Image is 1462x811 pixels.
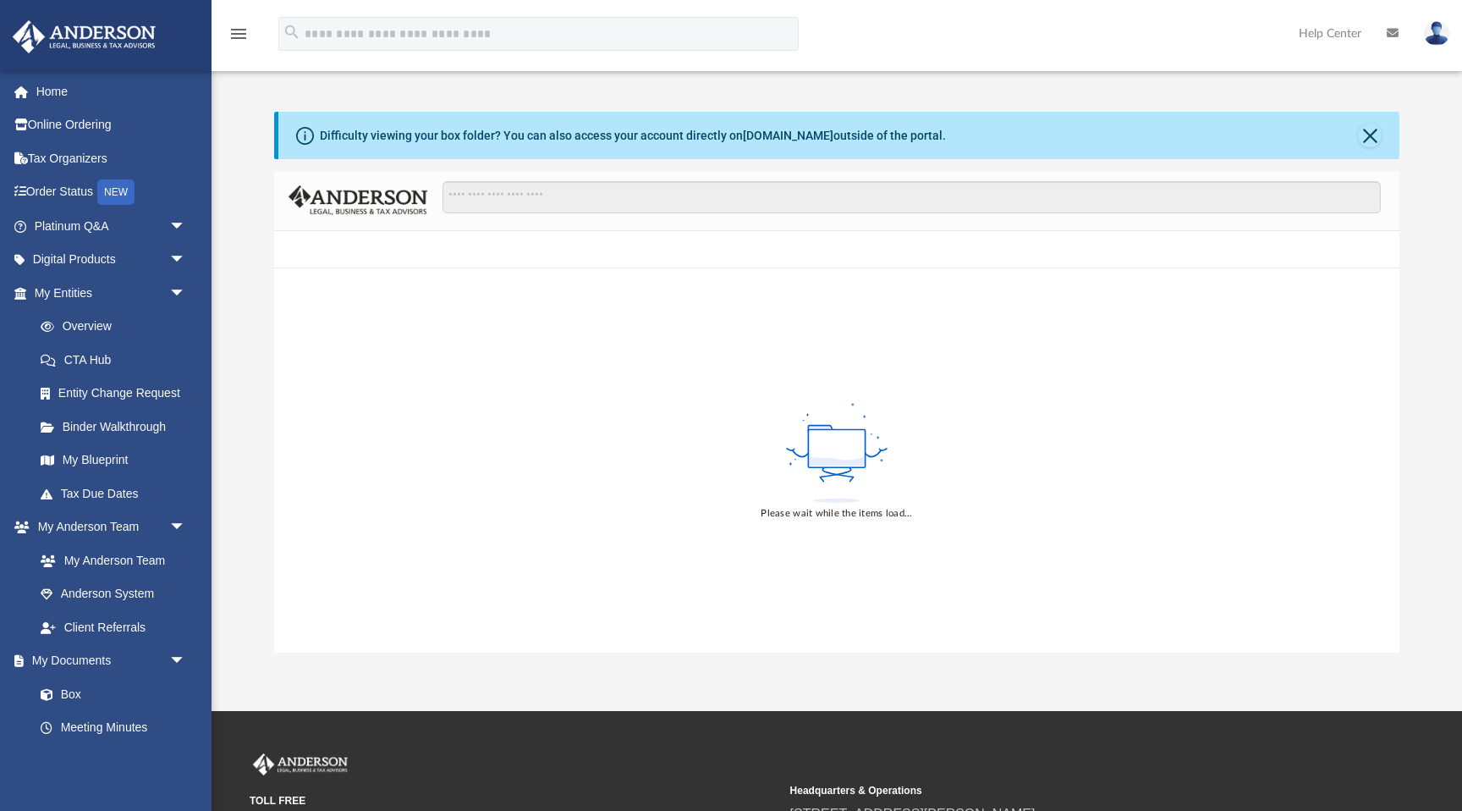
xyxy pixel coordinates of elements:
a: Home [12,74,212,108]
a: Box [24,677,195,711]
a: Overview [24,310,212,344]
i: menu [228,24,249,44]
span: arrow_drop_down [169,276,203,311]
a: Entity Change Request [24,377,212,411]
button: Close [1358,124,1382,147]
span: arrow_drop_down [169,243,203,278]
a: My Documentsarrow_drop_down [12,644,203,678]
a: My Blueprint [24,444,203,477]
img: Anderson Advisors Platinum Portal [250,753,351,775]
img: Anderson Advisors Platinum Portal [8,20,161,53]
a: Binder Walkthrough [24,410,212,444]
div: NEW [97,179,135,205]
i: search [283,23,301,41]
a: [DOMAIN_NAME] [743,129,833,142]
a: Anderson System [24,577,203,611]
a: Online Ordering [12,108,212,142]
div: Please wait while the items load... [761,506,912,521]
a: My Anderson Teamarrow_drop_down [12,510,203,544]
a: Digital Productsarrow_drop_down [12,243,212,277]
a: Tax Due Dates [24,477,212,510]
a: Client Referrals [24,610,203,644]
a: Meeting Minutes [24,711,203,745]
span: arrow_drop_down [169,209,203,244]
a: My Anderson Team [24,543,195,577]
div: Difficulty viewing your box folder? You can also access your account directly on outside of the p... [320,127,946,145]
a: Order StatusNEW [12,175,212,210]
a: Tax Organizers [12,141,212,175]
a: CTA Hub [24,343,212,377]
small: Headquarters & Operations [790,783,1319,798]
a: menu [228,32,249,44]
a: My Entitiesarrow_drop_down [12,276,212,310]
a: Forms Library [24,744,195,778]
span: arrow_drop_down [169,644,203,679]
a: Platinum Q&Aarrow_drop_down [12,209,212,243]
input: Search files and folders [442,181,1382,213]
img: User Pic [1424,21,1449,46]
span: arrow_drop_down [169,510,203,545]
small: TOLL FREE [250,793,778,808]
